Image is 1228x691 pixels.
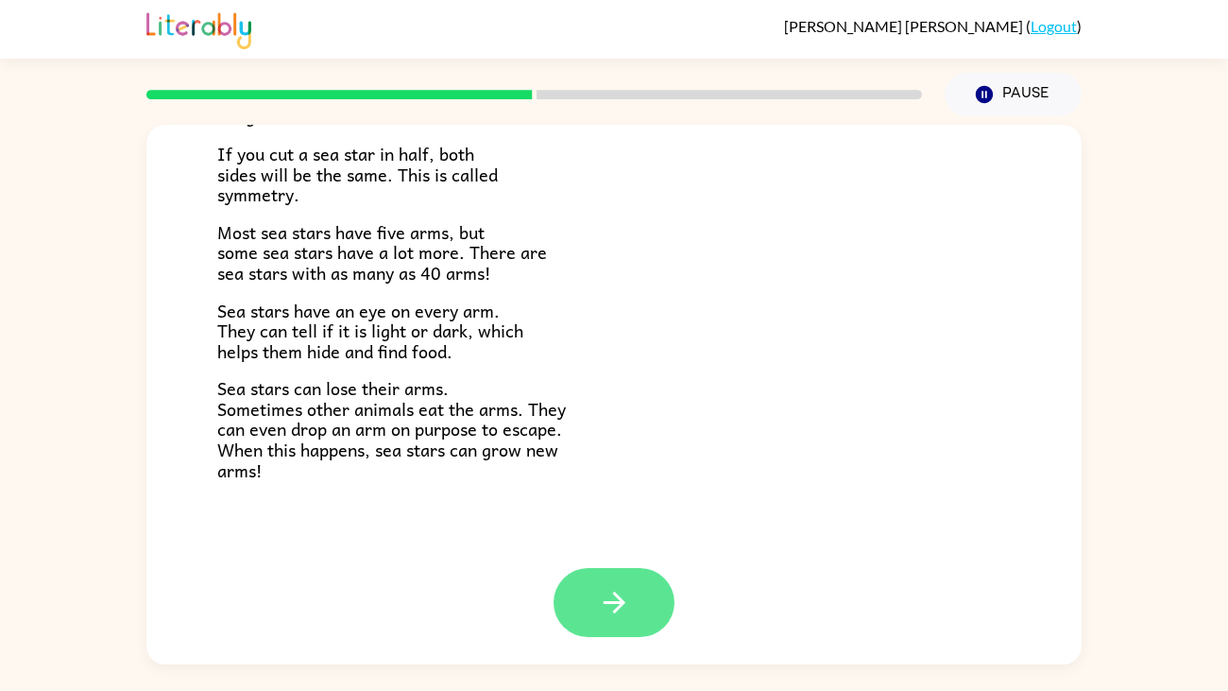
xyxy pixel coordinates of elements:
[146,8,251,49] img: Literably
[1031,17,1077,35] a: Logout
[945,73,1082,116] button: Pause
[217,297,523,365] span: Sea stars have an eye on every arm. They can tell if it is light or dark, which helps them hide a...
[784,17,1026,35] span: [PERSON_NAME] [PERSON_NAME]
[217,140,498,208] span: If you cut a sea star in half, both sides will be the same. This is called symmetry.
[784,17,1082,35] div: ( )
[217,218,547,286] span: Most sea stars have five arms, but some sea stars have a lot more. There are sea stars with as ma...
[217,374,566,483] span: Sea stars can lose their arms. Sometimes other animals eat the arms. They can even drop an arm on...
